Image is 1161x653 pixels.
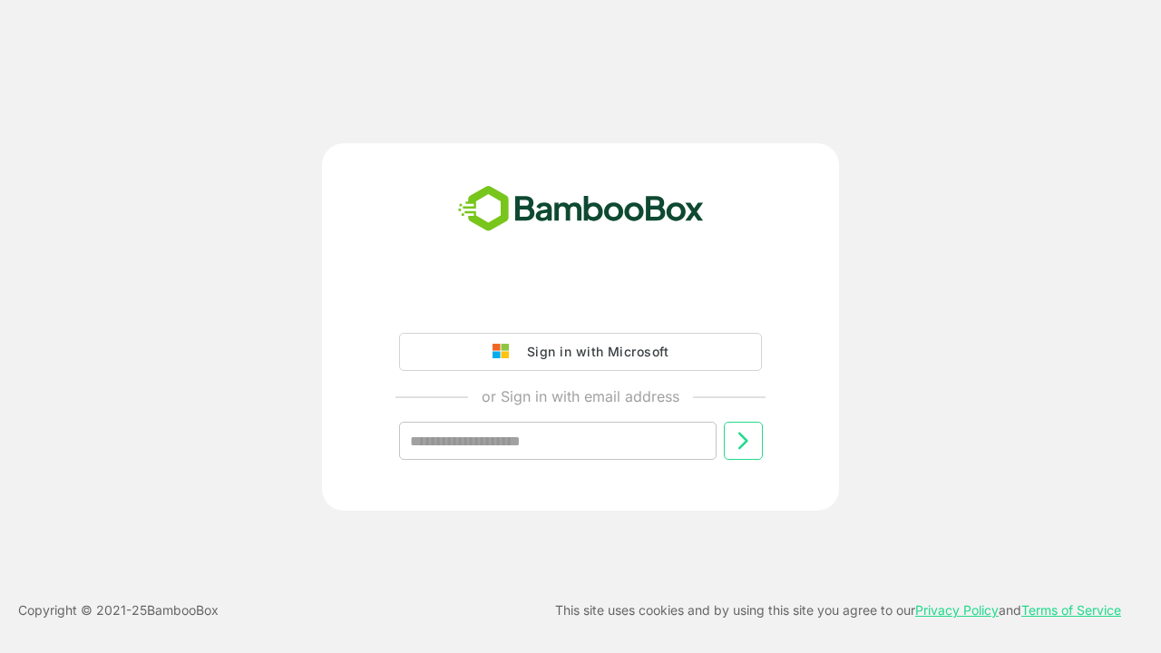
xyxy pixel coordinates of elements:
a: Terms of Service [1021,602,1121,618]
a: Privacy Policy [915,602,999,618]
p: This site uses cookies and by using this site you agree to our and [555,599,1121,621]
button: Sign in with Microsoft [399,333,762,371]
img: google [493,344,518,360]
p: Copyright © 2021- 25 BambooBox [18,599,219,621]
img: bamboobox [448,180,714,239]
p: or Sign in with email address [482,385,679,407]
div: Sign in with Microsoft [518,340,668,364]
